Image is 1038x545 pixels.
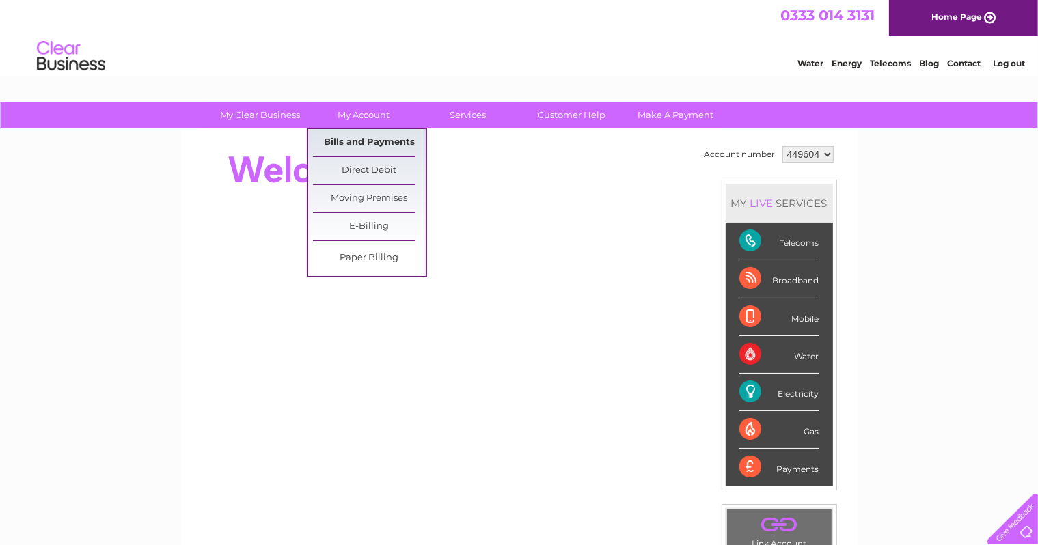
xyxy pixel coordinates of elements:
[870,58,911,68] a: Telecoms
[515,102,628,128] a: Customer Help
[313,185,426,212] a: Moving Premises
[313,157,426,184] a: Direct Debit
[197,8,843,66] div: Clear Business is a trading name of Verastar Limited (registered in [GEOGRAPHIC_DATA] No. 3667643...
[947,58,981,68] a: Contact
[308,102,420,128] a: My Account
[993,58,1025,68] a: Log out
[739,374,819,411] div: Electricity
[739,298,819,336] div: Mobile
[739,260,819,298] div: Broadband
[619,102,732,128] a: Make A Payment
[797,58,823,68] a: Water
[919,58,939,68] a: Blog
[739,336,819,374] div: Water
[739,411,819,449] div: Gas
[780,7,875,24] a: 0333 014 3131
[739,223,819,260] div: Telecoms
[411,102,524,128] a: Services
[726,184,833,223] div: MY SERVICES
[204,102,316,128] a: My Clear Business
[739,449,819,486] div: Payments
[748,197,776,210] div: LIVE
[313,213,426,240] a: E-Billing
[36,36,106,77] img: logo.png
[832,58,862,68] a: Energy
[313,244,426,272] a: Paper Billing
[701,143,779,166] td: Account number
[313,129,426,156] a: Bills and Payments
[730,513,828,537] a: .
